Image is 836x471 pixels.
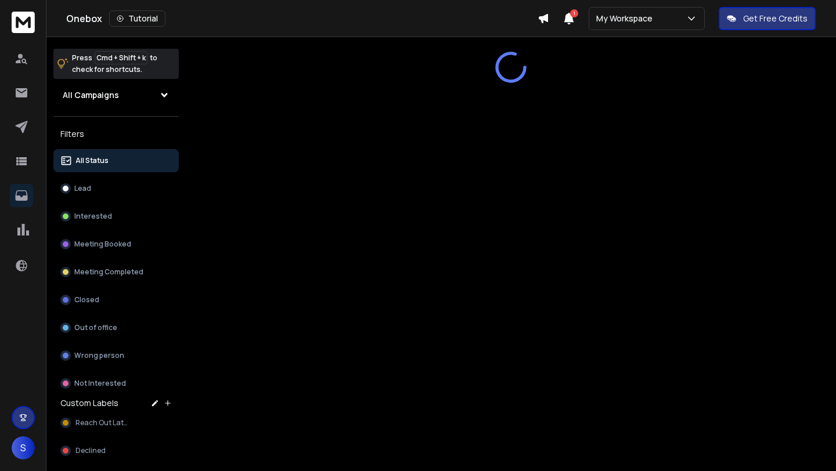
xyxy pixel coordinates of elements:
[53,149,179,172] button: All Status
[74,379,126,388] p: Not Interested
[74,323,117,332] p: Out of office
[95,51,147,64] span: Cmd + Shift + k
[75,446,106,455] span: Declined
[12,436,35,459] button: S
[109,10,165,27] button: Tutorial
[75,418,130,427] span: Reach Out Later
[53,288,179,311] button: Closed
[53,177,179,200] button: Lead
[53,233,179,256] button: Meeting Booked
[74,184,91,193] p: Lead
[53,205,179,228] button: Interested
[53,439,179,462] button: Declined
[570,9,578,17] span: 1
[743,13,808,24] p: Get Free Credits
[75,156,109,165] p: All Status
[53,411,179,434] button: Reach Out Later
[74,295,99,305] p: Closed
[74,351,124,360] p: Wrong person
[53,126,179,142] h3: Filters
[74,212,112,221] p: Interested
[719,7,816,30] button: Get Free Credits
[66,10,538,27] div: Onebox
[63,89,119,101] h1: All Campaigns
[60,397,118,409] h3: Custom Labels
[53,316,179,339] button: Out of office
[53,84,179,107] button: All Campaigns
[53,260,179,284] button: Meeting Completed
[53,372,179,395] button: Not Interested
[74,240,131,249] p: Meeting Booked
[74,267,143,277] p: Meeting Completed
[72,52,157,75] p: Press to check for shortcuts.
[53,344,179,367] button: Wrong person
[596,13,657,24] p: My Workspace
